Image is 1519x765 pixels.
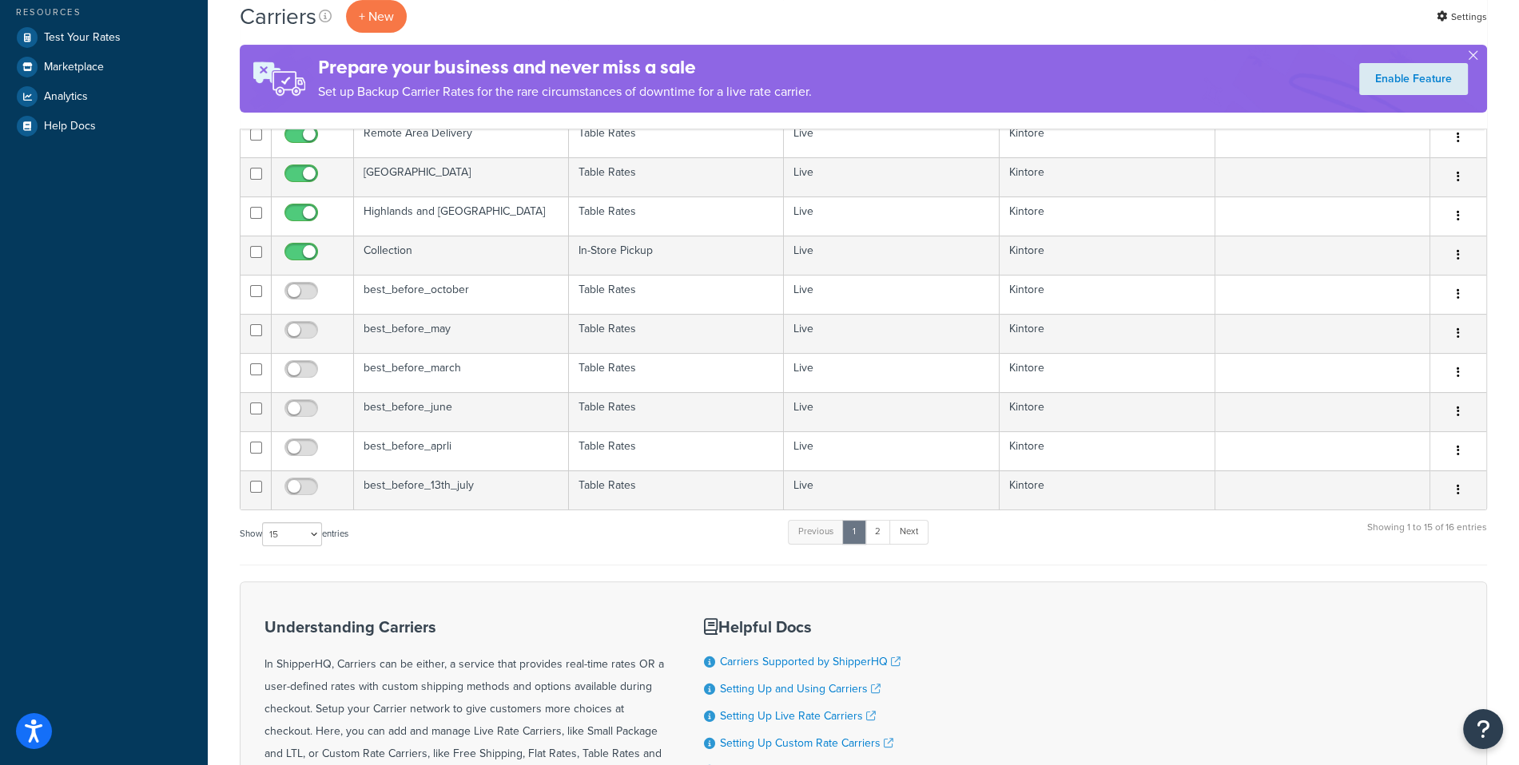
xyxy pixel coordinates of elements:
a: Carriers Supported by ShipperHQ [720,653,901,670]
h1: Carriers [240,1,316,32]
td: Live [784,353,1000,392]
a: Previous [788,520,844,544]
h4: Prepare your business and never miss a sale [318,54,812,81]
td: Table Rates [569,157,784,196]
td: Table Rates [569,275,784,314]
td: best_before_june [354,392,569,431]
td: Table Rates [569,470,784,509]
p: Set up Backup Carrier Rates for the rare circumstances of downtime for a live rate carrier. [318,81,812,103]
td: Live [784,236,1000,275]
td: Table Rates [569,196,784,236]
td: best_before_october [354,275,569,314]
a: Enable Feature [1359,63,1468,95]
td: Kintore [1000,118,1215,157]
td: Kintore [1000,353,1215,392]
td: Kintore [1000,196,1215,236]
a: 2 [865,520,891,544]
td: Live [784,314,1000,353]
td: Table Rates [569,431,784,470]
div: Showing 1 to 15 of 16 entries [1367,518,1487,553]
a: Setting Up Custom Rate Carriers [720,735,893,751]
a: Marketplace [12,53,196,81]
td: Collection [354,236,569,275]
td: Live [784,275,1000,314]
a: Help Docs [12,112,196,141]
td: Highlands and [GEOGRAPHIC_DATA] [354,196,569,236]
td: Table Rates [569,392,784,431]
label: Show entries [240,522,348,546]
td: Kintore [1000,314,1215,353]
td: Live [784,392,1000,431]
span: Analytics [44,90,88,104]
a: Test Your Rates [12,23,196,52]
span: Test Your Rates [44,31,121,45]
td: Live [784,470,1000,509]
a: Next [889,520,928,544]
td: Kintore [1000,470,1215,509]
a: Setting Up and Using Carriers [720,680,881,697]
select: Showentries [262,522,322,546]
td: Kintore [1000,157,1215,196]
td: Live [784,157,1000,196]
td: Kintore [1000,236,1215,275]
img: ad-rules-rateshop-fe6ec290ccb7230408bd80ed9643f0289d75e0ffd9eb532fc0e269fcd187b520.png [240,45,318,113]
td: Live [784,196,1000,236]
button: Open Resource Center [1463,709,1503,749]
td: Table Rates [569,118,784,157]
td: Kintore [1000,431,1215,470]
td: Kintore [1000,275,1215,314]
h3: Helpful Docs [704,618,913,636]
td: In-Store Pickup [569,236,784,275]
td: best_before_aprli [354,431,569,470]
td: Live [784,118,1000,157]
td: best_before_13th_july [354,470,569,509]
a: 1 [842,520,866,544]
a: Settings [1437,6,1487,28]
td: Remote Area Delivery [354,118,569,157]
a: Analytics [12,82,196,111]
td: Kintore [1000,392,1215,431]
h3: Understanding Carriers [264,618,664,636]
td: best_before_march [354,353,569,392]
span: Marketplace [44,61,104,74]
div: Resources [12,6,196,19]
span: Help Docs [44,120,96,133]
td: Table Rates [569,353,784,392]
td: Table Rates [569,314,784,353]
td: [GEOGRAPHIC_DATA] [354,157,569,196]
td: best_before_may [354,314,569,353]
a: Setting Up Live Rate Carriers [720,708,876,724]
td: Live [784,431,1000,470]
